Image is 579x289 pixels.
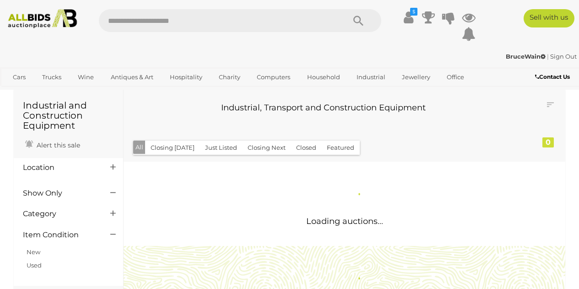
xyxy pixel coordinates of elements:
[34,141,80,149] span: Alert this sale
[133,141,146,154] button: All
[306,216,383,226] span: Loading auctions...
[242,141,291,155] button: Closing Next
[23,100,114,131] h1: Industrial and Construction Equipment
[4,9,81,28] img: Allbids.com.au
[251,70,296,85] a: Computers
[396,70,436,85] a: Jewellery
[164,70,208,85] a: Hospitality
[7,85,38,100] a: Sports
[200,141,243,155] button: Just Listed
[23,137,82,151] a: Alert this sale
[542,137,554,147] div: 0
[506,53,547,60] a: BruceWain
[36,70,67,85] a: Trucks
[535,72,572,82] a: Contact Us
[441,70,470,85] a: Office
[42,85,119,100] a: [GEOGRAPHIC_DATA]
[23,189,97,197] h4: Show Only
[72,70,100,85] a: Wine
[506,53,546,60] strong: BruceWain
[535,73,570,80] b: Contact Us
[524,9,574,27] a: Sell with us
[213,70,246,85] a: Charity
[291,141,322,155] button: Closed
[301,70,346,85] a: Household
[401,9,415,26] a: $
[7,70,32,85] a: Cars
[410,8,417,16] i: $
[550,53,577,60] a: Sign Out
[27,248,40,256] a: New
[351,70,391,85] a: Industrial
[23,210,97,218] h4: Category
[335,9,381,32] button: Search
[547,53,549,60] span: |
[23,231,97,239] h4: Item Condition
[105,70,159,85] a: Antiques & Art
[321,141,360,155] button: Featured
[145,141,200,155] button: Closing [DATE]
[27,262,42,269] a: Used
[140,104,507,113] h3: Industrial, Transport and Construction Equipment
[23,164,97,172] h4: Location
